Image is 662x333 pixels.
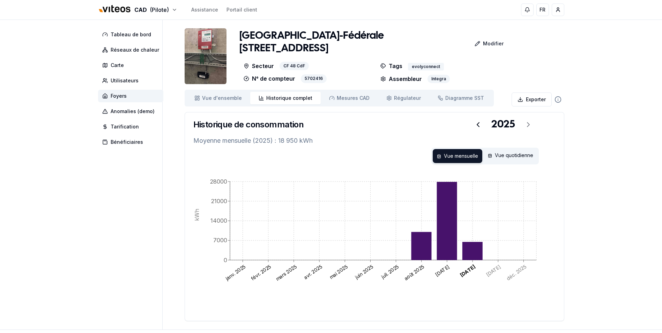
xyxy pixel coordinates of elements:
p: N° de compteur [244,74,295,83]
text: [DATE] [459,264,476,278]
a: Mesures CAD [321,92,378,104]
div: Vue mensuelle [433,149,482,163]
p: Tags [380,62,402,71]
a: Tarification [98,120,166,133]
span: Vue d'ensemble [202,95,242,102]
div: CF 48 CdF [280,62,309,71]
span: Diagramme SST [445,95,484,102]
span: Utilisateurs [111,77,139,84]
a: Portail client [226,6,257,13]
span: (Pilote) [150,6,169,14]
p: Modifier [483,40,504,47]
a: Assistance [191,6,218,13]
a: Utilisateurs [98,74,166,87]
span: Mesures CAD [337,95,370,102]
div: Integra [427,75,450,83]
img: unit Image [185,28,226,84]
p: Secteur [244,62,274,71]
a: Historique complet [250,92,321,104]
span: Régulateur [394,95,421,102]
span: Réseaux de chaleur [111,46,159,53]
tspan: kWh [193,209,200,221]
span: Bénéficiaires [111,139,143,146]
tspan: 28000 [210,178,227,185]
span: Tableau de bord [111,31,151,38]
tspan: 21000 [211,198,227,205]
a: Carte [98,59,166,72]
span: FR [540,6,545,13]
a: Régulateur [378,92,429,104]
text: août 2025 [403,264,425,282]
span: Anomalies (demo) [111,108,155,115]
a: Modifier [455,37,509,51]
div: Vue quotidienne [484,149,537,163]
a: Vue d'ensemble [186,92,250,104]
button: Exporter [512,92,552,106]
span: Foyers [111,92,127,99]
p: Assembleur [380,75,422,83]
button: CAD(Pilote) [98,2,177,17]
div: evolyconnect [408,63,444,71]
tspan: 7000 [213,237,227,244]
tspan: 14000 [210,217,227,224]
text: [DATE] [434,264,451,278]
span: Tarification [111,123,139,130]
span: Historique complet [266,95,312,102]
div: 5702416 [301,74,327,83]
p: Moyenne mensuelle (2025) : 18 950 kWh [193,136,556,146]
a: Anomalies (demo) [98,105,166,118]
tspan: 0 [224,257,227,264]
div: 2025 [491,118,515,131]
h3: Historique de consommation [193,119,304,130]
a: Bénéficiaires [98,136,166,148]
span: CAD [134,6,147,14]
span: Carte [111,62,124,69]
a: Réseaux de chaleur [98,44,166,56]
button: FR [536,3,549,16]
a: Tableau de bord [98,28,166,41]
img: Viteos - CAD Logo [98,1,132,17]
a: Foyers [98,90,166,102]
h1: [GEOGRAPHIC_DATA]-Fédérale [STREET_ADDRESS] [239,30,455,55]
a: Diagramme SST [429,92,492,104]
